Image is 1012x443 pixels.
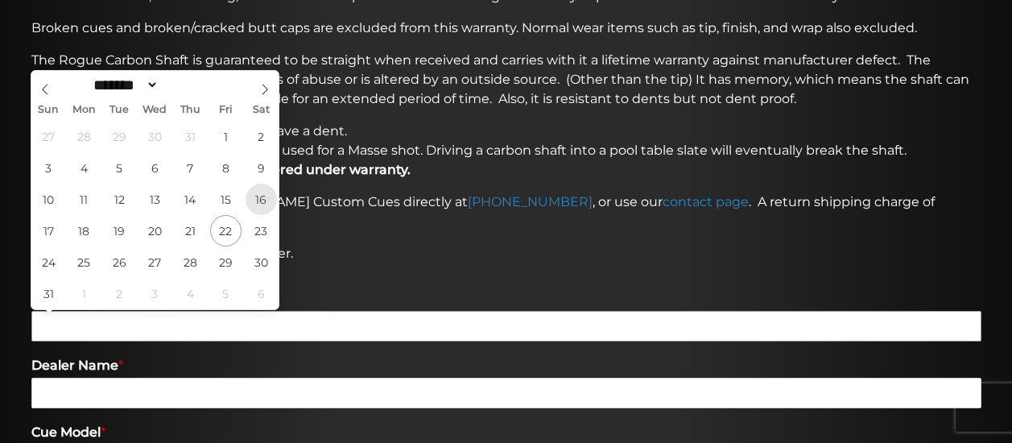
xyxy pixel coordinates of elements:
span: Wed [137,105,172,115]
span: August 5, 2025 [104,152,135,184]
span: September 2, 2025 [104,278,135,309]
span: August 9, 2025 [246,152,277,184]
span: August 14, 2025 [175,184,206,215]
input: Year [159,77,221,93]
span: August 12, 2025 [104,184,135,215]
span: August 18, 2025 [68,215,100,246]
span: August 23, 2025 [246,215,277,246]
span: August 26, 2025 [104,246,135,278]
span: August 29, 2025 [210,246,242,278]
li: Carbon shafts are not meant to be used for a Masse shot. Driving a carbon shaft into a pool table... [57,141,981,160]
span: August 30, 2025 [246,246,277,278]
span: July 29, 2025 [104,121,135,152]
span: Thu [172,105,208,115]
span: August 10, 2025 [33,184,64,215]
label: Dealer Name [31,358,981,375]
span: September 6, 2025 [246,278,277,309]
span: Sun [31,105,67,115]
span: August 24, 2025 [33,246,64,278]
span: August 15, 2025 [210,184,242,215]
span: August 2, 2025 [246,121,277,152]
span: August 20, 2025 [139,215,171,246]
span: August 1, 2025 [210,121,242,152]
span: August 31, 2025 [33,278,64,309]
span: September 1, 2025 [68,278,100,309]
label: Date Purchased [31,291,981,308]
span: July 30, 2025 [139,121,171,152]
span: August 4, 2025 [68,152,100,184]
span: July 27, 2025 [33,121,64,152]
span: September 5, 2025 [210,278,242,309]
span: August 7, 2025 [175,152,206,184]
span: August 3, 2025 [33,152,64,184]
label: Cue Model [31,424,981,441]
span: August 11, 2025 [68,184,100,215]
span: Sat [243,105,279,115]
span: August 13, 2025 [139,184,171,215]
select: Month [89,77,159,93]
span: Fri [208,105,243,115]
span: August 27, 2025 [139,246,171,278]
span: August 25, 2025 [68,246,100,278]
p: If you have questions, call [PERSON_NAME] Custom Cues directly at , or use our . A return shippin... [31,193,981,231]
a: contact page [663,194,749,209]
a: [PHONE_NUMBER] [468,194,593,209]
span: September 3, 2025 [139,278,171,309]
span: August 16, 2025 [246,184,277,215]
p: Please do not contact a dealer or retailer. [31,244,981,263]
li: Contact with a sharp corner can leave a dent. [57,122,981,141]
p: Broken cues and broken/cracked butt caps are excluded from this warranty. Normal wear items such ... [31,19,981,38]
span: July 31, 2025 [175,121,206,152]
span: September 4, 2025 [175,278,206,309]
span: August 17, 2025 [33,215,64,246]
span: August 8, 2025 [210,152,242,184]
span: August 28, 2025 [175,246,206,278]
span: July 28, 2025 [68,121,100,152]
span: August 6, 2025 [139,152,171,184]
span: August 21, 2025 [175,215,206,246]
p: The Rogue Carbon Shaft is guaranteed to be straight when received and carries with it a lifetime ... [31,51,981,109]
span: Tue [101,105,137,115]
span: August 19, 2025 [104,215,135,246]
span: August 22, 2025 [210,215,242,246]
span: Mon [66,105,101,115]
